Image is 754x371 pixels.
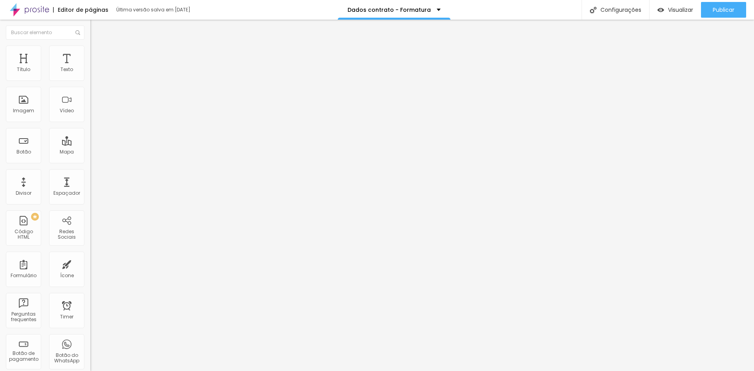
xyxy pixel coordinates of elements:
[75,30,80,35] img: Icone
[348,7,431,13] p: Dados contrato - Formatura
[16,190,31,196] div: Divisor
[17,67,30,72] div: Título
[8,311,39,323] div: Perguntas frequentes
[60,67,73,72] div: Texto
[668,7,693,13] span: Visualizar
[8,351,39,362] div: Botão de pagamento
[16,149,31,155] div: Botão
[53,190,80,196] div: Espaçador
[657,7,664,13] img: view-1.svg
[60,314,73,320] div: Timer
[60,149,74,155] div: Mapa
[53,7,108,13] div: Editor de páginas
[60,108,74,113] div: Vídeo
[60,273,74,278] div: Ícone
[51,353,82,364] div: Botão do WhatsApp
[8,229,39,240] div: Código HTML
[11,273,37,278] div: Formulário
[116,7,207,12] div: Última versão salva em [DATE]
[713,7,734,13] span: Publicar
[590,7,597,13] img: Icone
[13,108,34,113] div: Imagem
[701,2,746,18] button: Publicar
[90,20,754,371] iframe: Editor
[650,2,701,18] button: Visualizar
[6,26,84,40] input: Buscar elemento
[51,229,82,240] div: Redes Sociais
